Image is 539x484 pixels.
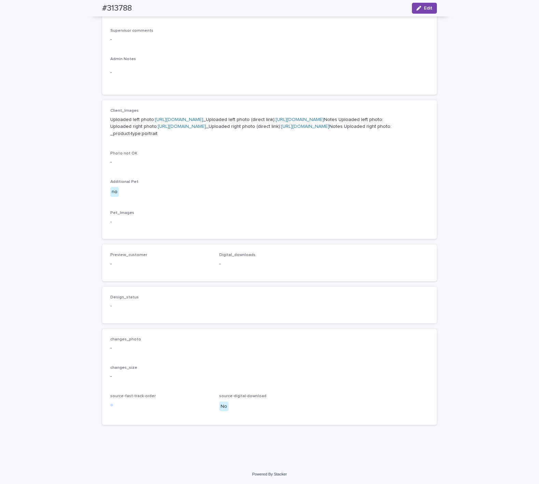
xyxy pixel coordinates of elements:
[110,302,211,310] p: -
[252,472,287,476] a: Powered By Stacker
[158,124,206,129] a: [URL][DOMAIN_NAME]
[110,69,429,76] p: -
[110,337,141,341] span: changes_photo
[219,394,266,398] span: source-digital-download
[110,394,156,398] span: source-fast-track-order
[110,116,429,137] p: Uploaded left photo: _Uploaded left photo (direct link): Notes Uploaded left photo: Uploaded righ...
[110,253,147,257] span: Preview_customer
[110,159,429,166] p: -
[110,36,429,43] p: -
[110,180,138,184] span: Additional Pet
[110,373,429,380] p: -
[110,57,136,61] span: Admin Notes
[110,260,211,268] p: -
[110,211,134,215] span: Pet_Images
[110,295,139,299] span: Design_status
[412,3,437,14] button: Edit
[110,218,429,226] p: -
[110,345,429,352] p: -
[424,6,432,11] span: Edit
[219,253,255,257] span: Digital_downloads
[219,402,229,412] div: No
[219,260,320,268] p: -
[110,366,137,370] span: changes_size
[281,124,329,129] a: [URL][DOMAIN_NAME]
[276,117,324,122] a: [URL][DOMAIN_NAME]
[155,117,203,122] a: [URL][DOMAIN_NAME]
[110,187,119,197] div: no
[110,151,137,156] span: Photo not OK
[110,109,139,113] span: Client_Images
[102,3,132,13] h2: #313788
[110,29,153,33] span: Supervisor comments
